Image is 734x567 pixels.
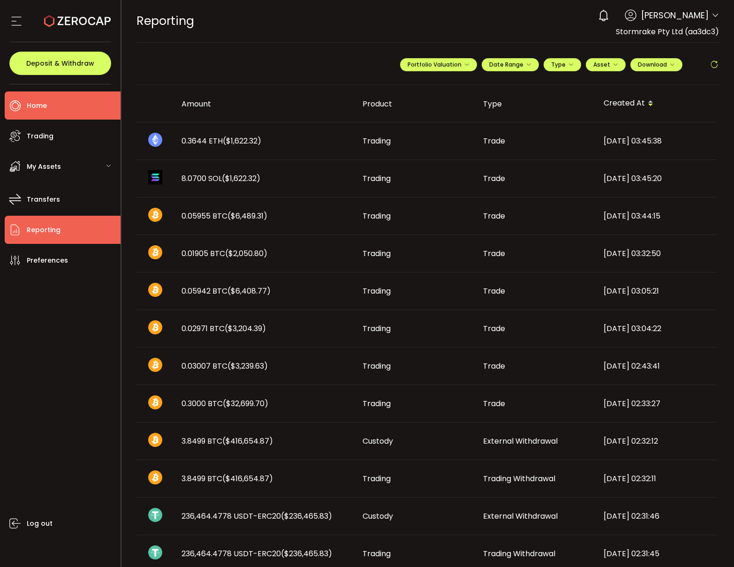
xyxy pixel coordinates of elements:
img: btc_portfolio.svg [148,358,162,372]
div: Created At [596,96,717,112]
span: ($2,050.80) [225,248,267,259]
span: Trading [363,398,391,409]
span: 3.8499 BTC [182,473,273,484]
span: ($1,622.32) [223,136,261,146]
button: Deposit & Withdraw [9,52,111,75]
div: Type [476,98,596,109]
span: ($416,654.87) [222,473,273,484]
span: Trading [363,286,391,296]
div: [DATE] 02:33:27 [596,398,717,409]
span: Reporting [136,13,194,29]
div: [DATE] 02:32:11 [596,473,717,484]
span: Custody [363,436,393,446]
button: Date Range [482,58,539,71]
span: 0.05942 BTC [182,286,271,296]
iframe: Chat Widget [622,466,734,567]
span: Type [551,60,574,68]
span: ($32,699.70) [223,398,268,409]
button: Type [544,58,581,71]
img: btc_portfolio.svg [148,245,162,259]
span: Trade [483,211,505,221]
img: btc_portfolio.svg [148,320,162,334]
div: [DATE] 03:05:21 [596,286,717,296]
span: Deposit & Withdraw [26,60,94,67]
span: ($3,239.63) [227,361,268,371]
span: 0.03007 BTC [182,361,268,371]
div: [DATE] 02:31:45 [596,548,717,559]
span: Date Range [489,60,531,68]
span: 0.3644 ETH [182,136,261,146]
span: ($1,622.32) [222,173,260,184]
span: Trade [483,136,505,146]
span: External Withdrawal [483,511,558,522]
span: 236,464.4778 USDT-ERC20 [182,511,332,522]
span: Reporting [27,223,61,237]
span: Trading [363,548,391,559]
img: sol_portfolio.png [148,170,162,184]
div: [DATE] 03:04:22 [596,323,717,334]
span: ($236,465.83) [281,511,332,522]
span: Trading [363,173,391,184]
img: btc_portfolio.svg [148,283,162,297]
button: Portfolio Valuation [400,58,477,71]
span: Asset [593,60,610,68]
span: Preferences [27,254,68,267]
div: [DATE] 03:45:20 [596,173,717,184]
img: btc_portfolio.svg [148,470,162,484]
div: [DATE] 03:32:50 [596,248,717,259]
span: Stormrake Pty Ltd (aa3dc3) [616,26,719,37]
span: 0.05955 BTC [182,211,267,221]
div: [DATE] 03:45:38 [596,136,717,146]
span: Transfers [27,193,60,206]
span: 0.3000 BTC [182,398,268,409]
img: usdt_portfolio.svg [148,545,162,559]
div: [DATE] 02:43:41 [596,361,717,371]
span: [PERSON_NAME] [641,9,709,22]
div: [DATE] 03:44:15 [596,211,717,221]
span: 0.01905 BTC [182,248,267,259]
span: Trading [27,129,53,143]
span: ($3,204.39) [225,323,266,334]
span: 3.8499 BTC [182,436,273,446]
div: Product [355,98,476,109]
span: Trade [483,361,505,371]
span: External Withdrawal [483,436,558,446]
span: Portfolio Valuation [408,60,469,68]
img: btc_portfolio.svg [148,395,162,409]
span: Trading [363,323,391,334]
span: Home [27,99,47,113]
img: btc_portfolio.svg [148,433,162,447]
img: usdt_portfolio.svg [148,508,162,522]
span: Trade [483,398,505,409]
span: Trading [363,248,391,259]
span: Trading [363,211,391,221]
span: Trading Withdrawal [483,548,555,559]
img: eth_portfolio.svg [148,133,162,147]
span: 0.02971 BTC [182,323,266,334]
span: ($416,654.87) [222,436,273,446]
span: Trading [363,361,391,371]
span: ($6,408.77) [227,286,271,296]
span: Trading [363,473,391,484]
span: Trading Withdrawal [483,473,555,484]
span: ($236,465.83) [281,548,332,559]
span: My Assets [27,160,61,174]
span: Trade [483,248,505,259]
span: ($6,489.31) [227,211,267,221]
div: [DATE] 02:32:12 [596,436,717,446]
span: Trade [483,286,505,296]
span: Trade [483,323,505,334]
span: Trading [363,136,391,146]
span: Custody [363,511,393,522]
span: Trade [483,173,505,184]
span: 236,464.4778 USDT-ERC20 [182,548,332,559]
span: 8.0700 SOL [182,173,260,184]
img: btc_portfolio.svg [148,208,162,222]
div: [DATE] 02:31:46 [596,511,717,522]
span: Download [638,60,675,68]
div: Amount [174,98,355,109]
span: Log out [27,517,53,530]
button: Download [630,58,682,71]
button: Asset [586,58,626,71]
